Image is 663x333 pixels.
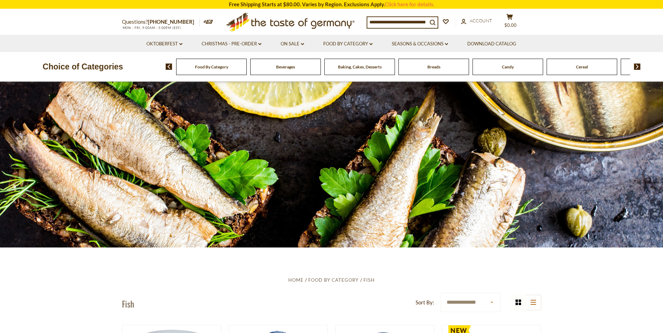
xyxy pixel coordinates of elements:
a: On Sale [281,40,304,48]
a: Fish [363,277,375,283]
a: Food By Category [195,64,228,69]
img: previous arrow [166,64,172,70]
a: Food By Category [308,277,359,283]
label: Sort By: [416,298,434,307]
a: Cereal [576,64,588,69]
a: Baking, Cakes, Desserts [338,64,382,69]
img: next arrow [634,64,641,70]
button: $0.00 [499,14,520,31]
a: Home [288,277,304,283]
span: $0.00 [504,22,517,28]
span: MON - FRI, 9:00AM - 5:00PM (EST) [122,26,181,30]
a: Click here for details. [385,1,434,7]
a: Account [461,17,492,25]
a: Beverages [276,64,295,69]
a: Oktoberfest [146,40,182,48]
a: Food By Category [323,40,373,48]
a: Christmas - PRE-ORDER [202,40,261,48]
a: Seasons & Occasions [392,40,448,48]
h1: Fish [122,298,134,309]
p: Questions? [122,17,200,27]
span: Account [470,18,492,23]
a: Candy [502,64,514,69]
a: Breads [427,64,440,69]
a: Download Catalog [467,40,516,48]
a: [PHONE_NUMBER] [148,18,194,25]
